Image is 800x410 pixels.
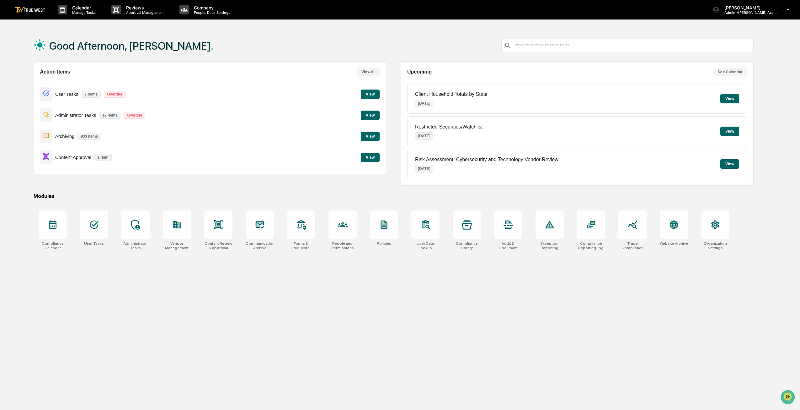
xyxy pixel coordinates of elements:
[361,91,380,97] a: View
[55,112,96,118] p: Administrator Tasks
[21,48,103,54] div: Start new chat
[577,241,605,250] div: Compliance Reporting Log
[13,79,40,85] span: Preclearance
[377,241,391,246] div: Policies
[361,132,380,141] button: View
[415,165,433,172] p: [DATE]
[246,241,274,250] div: Communications Archive
[55,91,78,97] p: User Tasks
[13,91,40,97] span: Data Lookup
[99,112,120,119] p: 17 items
[6,48,18,59] img: 1746055101610-c473b297-6a78-478c-a979-82029cc54cd1
[415,132,433,140] p: [DATE]
[494,241,522,250] div: Audit & Document Logs
[82,91,101,98] p: 7 items
[361,111,380,120] button: View
[720,127,739,136] button: View
[189,10,233,15] p: People, Data, Settings
[719,10,778,15] p: Admin • [PERSON_NAME] Asset Management
[163,241,191,250] div: Vendor Management
[415,100,433,107] p: [DATE]
[45,79,51,85] div: 🗄️
[49,40,213,52] h1: Good Afternoon, [PERSON_NAME].
[55,155,91,160] p: Content Approval
[536,241,564,250] div: Exception Reporting
[361,112,380,118] a: View
[121,10,167,15] p: Approval Management
[780,389,797,406] iframe: Open customer support
[15,7,45,13] img: logo
[415,91,488,97] p: Client Household Totals by State
[411,241,440,250] div: User Data Lookup
[453,241,481,250] div: Compliance Library
[6,13,114,23] p: How can we help?
[21,54,79,59] div: We're available if you need us!
[407,69,432,75] h2: Upcoming
[287,241,315,250] div: Forms & Requests
[62,106,76,111] span: Pylon
[43,76,80,88] a: 🗄️Attestations
[121,241,150,250] div: Administrator Tasks
[94,154,112,161] p: 1 item
[189,5,233,10] p: Company
[701,241,729,250] div: Organization Settings
[660,241,688,246] div: Website Archive
[104,91,125,98] p: Overdue
[361,133,380,139] a: View
[361,154,380,160] a: View
[84,241,104,246] div: User Tasks
[204,241,232,250] div: Content Review & Approval
[361,153,380,162] button: View
[107,50,114,57] button: Start new chat
[55,134,75,139] p: Archiving
[6,79,11,85] div: 🖐️
[67,5,99,10] p: Calendar
[618,241,647,250] div: Trade Compliance
[357,68,380,76] button: View All
[328,241,357,250] div: People and Permissions
[40,69,70,75] h2: Action Items
[6,91,11,96] div: 🔎
[124,112,145,119] p: Overdue
[720,94,739,103] button: View
[4,88,42,100] a: 🔎Data Lookup
[77,133,101,140] p: 933 items
[39,241,67,250] div: Compliance Calendar
[415,124,483,130] p: Restricted Securities/Watchlist
[34,193,754,199] div: Modules
[361,90,380,99] button: View
[4,76,43,88] a: 🖐️Preclearance
[713,68,747,76] button: See Calendar
[720,159,739,169] button: View
[415,157,558,162] p: Risk Assessment: Cybersecurity and Technology Vendor Review
[44,106,76,111] a: Powered byPylon
[67,10,99,15] p: Manage Tasks
[121,5,167,10] p: Reviews
[719,5,778,10] p: [PERSON_NAME]
[52,79,78,85] span: Attestations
